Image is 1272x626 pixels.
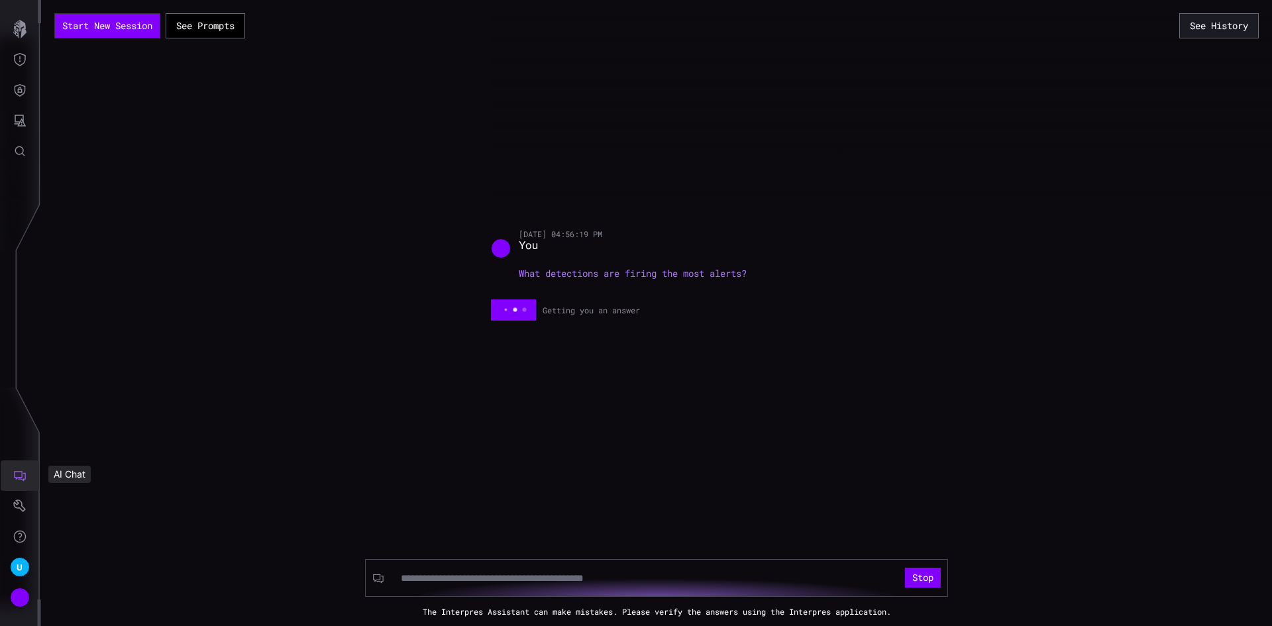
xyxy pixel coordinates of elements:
button: Stop [905,568,941,588]
span: U [17,560,23,574]
button: Start New Session [55,14,160,38]
time: [DATE] 04:56:19 PM [519,229,602,239]
button: U [1,552,39,582]
p: What detections are firing the most alerts? [519,268,809,280]
button: See History [1179,13,1259,38]
button: See Prompts [166,13,245,38]
div: AI Chat [48,466,91,483]
span: You [519,238,538,258]
span: Getting you an answer [543,299,640,321]
a: Start New Session [54,13,160,38]
div: The Interpres Assistant can make mistakes. Please verify the answers using the Interpres applicat... [365,607,948,616]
